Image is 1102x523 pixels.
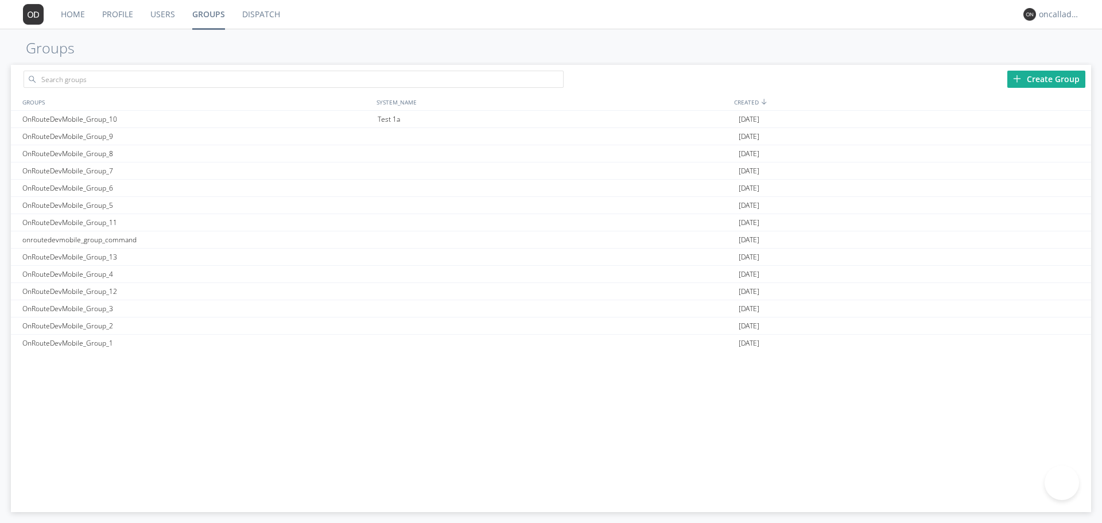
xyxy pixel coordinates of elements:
div: OnRouteDevMobile_Group_2 [20,317,375,334]
a: OnRouteDevMobile_Group_11[DATE] [11,214,1091,231]
iframe: Toggle Customer Support [1045,466,1079,500]
a: OnRouteDevMobile_Group_5[DATE] [11,197,1091,214]
div: oncalladmin5 [1039,9,1082,20]
span: [DATE] [739,249,759,266]
span: [DATE] [739,300,759,317]
a: OnRouteDevMobile_Group_13[DATE] [11,249,1091,266]
div: OnRouteDevMobile_Group_11 [20,214,375,231]
span: [DATE] [739,266,759,283]
a: OnRouteDevMobile_Group_4[DATE] [11,266,1091,283]
span: [DATE] [739,111,759,128]
span: [DATE] [739,335,759,352]
div: OnRouteDevMobile_Group_6 [20,180,375,196]
a: OnRouteDevMobile_Group_6[DATE] [11,180,1091,197]
span: [DATE] [739,197,759,214]
div: OnRouteDevMobile_Group_7 [20,162,375,179]
img: 373638.png [23,4,44,25]
a: OnRouteDevMobile_Group_9[DATE] [11,128,1091,145]
a: OnRouteDevMobile_Group_2[DATE] [11,317,1091,335]
a: OnRouteDevMobile_Group_1[DATE] [11,335,1091,352]
span: [DATE] [739,180,759,197]
a: OnRouteDevMobile_Group_3[DATE] [11,300,1091,317]
div: OnRouteDevMobile_Group_1 [20,335,375,352]
a: OnRouteDevMobile_Group_7[DATE] [11,162,1091,180]
div: CREATED [731,94,1091,110]
a: onroutedevmobile_group_command[DATE] [11,231,1091,249]
div: OnRouteDevMobile_Group_12 [20,283,375,300]
img: plus.svg [1013,75,1021,83]
a: OnRouteDevMobile_Group_12[DATE] [11,283,1091,300]
div: OnRouteDevMobile_Group_13 [20,249,375,265]
span: [DATE] [739,283,759,300]
a: OnRouteDevMobile_Group_10Test 1a[DATE] [11,111,1091,128]
span: [DATE] [739,162,759,180]
span: [DATE] [739,145,759,162]
div: OnRouteDevMobile_Group_8 [20,145,375,162]
div: OnRouteDevMobile_Group_9 [20,128,375,145]
span: [DATE] [739,214,759,231]
div: OnRouteDevMobile_Group_10 [20,111,375,127]
span: [DATE] [739,317,759,335]
div: Create Group [1007,71,1085,88]
div: GROUPS [20,94,371,110]
div: SYSTEM_NAME [374,94,731,110]
a: OnRouteDevMobile_Group_8[DATE] [11,145,1091,162]
span: [DATE] [739,128,759,145]
div: OnRouteDevMobile_Group_3 [20,300,375,317]
span: [DATE] [739,231,759,249]
img: 373638.png [1023,8,1036,21]
div: OnRouteDevMobile_Group_5 [20,197,375,214]
input: Search groups [24,71,564,88]
div: onroutedevmobile_group_command [20,231,375,248]
div: OnRouteDevMobile_Group_4 [20,266,375,282]
div: Test 1a [375,111,735,127]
